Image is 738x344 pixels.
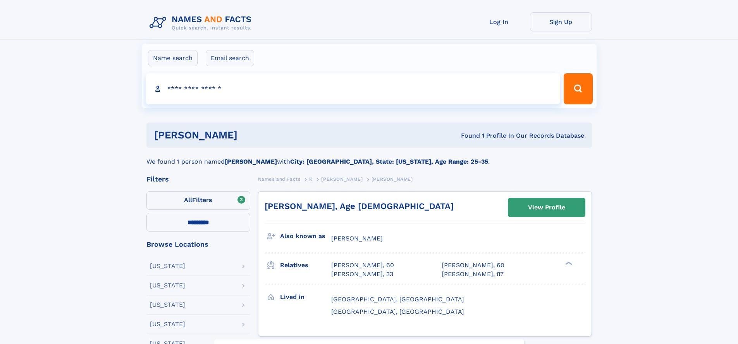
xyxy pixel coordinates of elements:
[564,73,592,104] button: Search Button
[290,158,488,165] b: City: [GEOGRAPHIC_DATA], State: [US_STATE], Age Range: 25-35
[150,302,185,308] div: [US_STATE]
[331,270,393,278] a: [PERSON_NAME], 33
[530,12,592,31] a: Sign Up
[508,198,585,217] a: View Profile
[148,50,198,66] label: Name search
[154,130,349,140] h1: [PERSON_NAME]
[258,174,301,184] a: Names and Facts
[206,50,254,66] label: Email search
[321,176,363,182] span: [PERSON_NAME]
[225,158,277,165] b: [PERSON_NAME]
[280,290,331,304] h3: Lived in
[442,261,504,270] a: [PERSON_NAME], 60
[331,261,394,270] a: [PERSON_NAME], 60
[146,12,258,33] img: Logo Names and Facts
[331,235,383,242] span: [PERSON_NAME]
[280,259,331,272] h3: Relatives
[146,148,592,166] div: We found 1 person named with .
[146,176,250,183] div: Filters
[442,270,504,278] a: [PERSON_NAME], 87
[265,201,454,211] a: [PERSON_NAME], Age [DEMOGRAPHIC_DATA]
[321,174,363,184] a: [PERSON_NAME]
[150,282,185,289] div: [US_STATE]
[150,321,185,327] div: [US_STATE]
[280,230,331,243] h3: Also known as
[150,263,185,269] div: [US_STATE]
[331,308,464,315] span: [GEOGRAPHIC_DATA], [GEOGRAPHIC_DATA]
[563,261,573,266] div: ❯
[528,199,565,216] div: View Profile
[468,12,530,31] a: Log In
[372,176,413,182] span: [PERSON_NAME]
[184,196,192,204] span: All
[309,174,313,184] a: K
[349,131,584,140] div: Found 1 Profile In Our Records Database
[309,176,313,182] span: K
[146,191,250,210] label: Filters
[146,241,250,248] div: Browse Locations
[146,73,561,104] input: search input
[331,296,464,303] span: [GEOGRAPHIC_DATA], [GEOGRAPHIC_DATA]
